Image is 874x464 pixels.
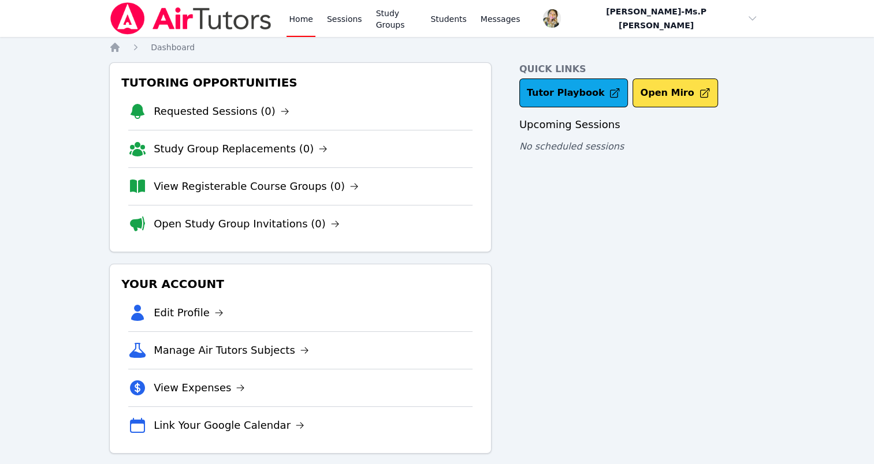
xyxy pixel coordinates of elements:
a: Manage Air Tutors Subjects [154,342,309,358]
h3: Your Account [119,274,482,294]
a: View Registerable Course Groups (0) [154,178,359,194]
h4: Quick Links [519,62,765,76]
a: Study Group Replacements (0) [154,141,328,157]
a: Tutor Playbook [519,78,628,107]
a: View Expenses [154,380,245,396]
h3: Upcoming Sessions [519,117,765,133]
span: No scheduled sessions [519,141,624,152]
a: Link Your Google Calendar [154,417,304,433]
nav: Breadcrumb [109,42,765,53]
span: Messages [481,13,520,25]
a: Dashboard [151,42,195,53]
span: Dashboard [151,43,195,52]
img: Air Tutors [109,2,273,35]
a: Requested Sessions (0) [154,103,289,119]
a: Open Study Group Invitations (0) [154,216,340,232]
a: Edit Profile [154,305,224,321]
h3: Tutoring Opportunities [119,72,482,93]
button: Open Miro [633,78,717,107]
